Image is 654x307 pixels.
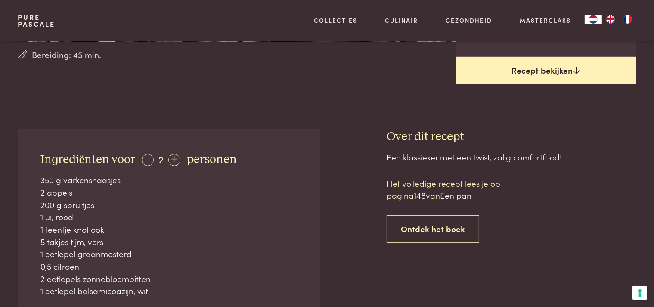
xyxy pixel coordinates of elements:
[387,215,479,243] a: Ontdek het boek
[41,273,298,285] div: 2 eetlepels zonnebloempitten
[602,15,636,24] ul: Language list
[387,129,636,144] h3: Over dit recept
[142,154,154,166] div: -
[41,211,298,223] div: 1 ui, rood
[585,15,636,24] aside: Language selected: Nederlands
[158,152,164,166] span: 2
[446,16,492,25] a: Gezondheid
[41,153,135,166] span: Ingrediënten voor
[41,223,298,236] div: 1 teentje knoflook
[41,199,298,211] div: 200 g spruitjes
[632,286,647,300] button: Uw voorkeuren voor toestemming voor trackingtechnologieën
[18,14,55,28] a: PurePascale
[520,16,571,25] a: Masterclass
[168,154,180,166] div: +
[440,189,471,201] span: Een pan
[41,260,298,273] div: 0,5 citroen
[187,153,237,166] span: personen
[41,174,298,186] div: 350 g varkenshaasjes
[387,151,636,163] div: Een klassieker met een twist, zalig comfortfood!
[41,236,298,248] div: 5 takjes tijm, vers
[41,248,298,260] div: 1 eetlepel graanmosterd
[32,49,101,61] span: Bereiding: 45 min.
[385,16,418,25] a: Culinair
[41,285,298,297] div: 1 eetlepel balsamicoazijn, wit
[585,15,602,24] div: Language
[456,57,636,84] a: Recept bekijken
[414,189,426,201] span: 148
[585,15,602,24] a: NL
[41,186,298,199] div: 2 appels
[387,177,533,202] p: Het volledige recept lees je op pagina van
[619,15,636,24] a: FR
[314,16,358,25] a: Collecties
[602,15,619,24] a: EN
